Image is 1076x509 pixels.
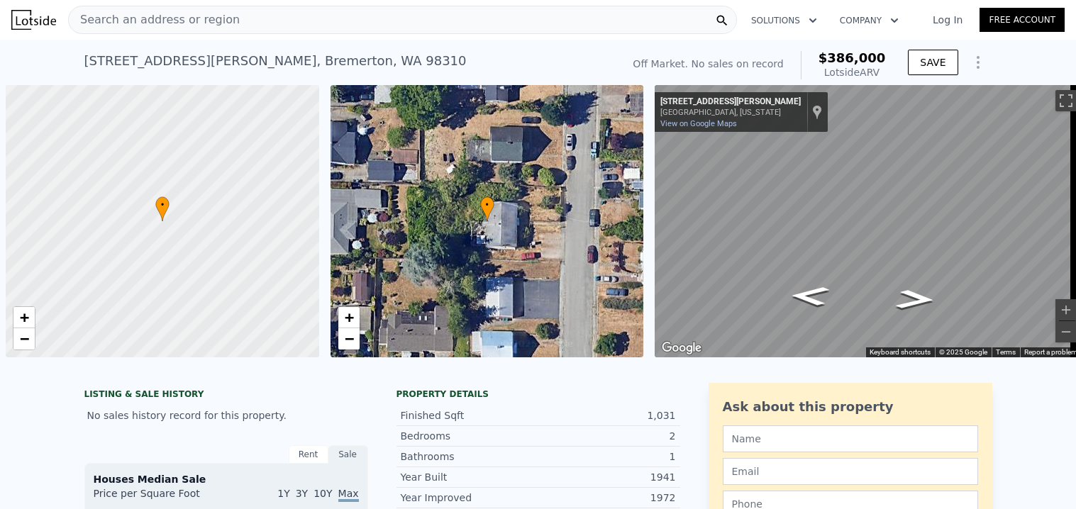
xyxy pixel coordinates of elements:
div: • [480,196,494,221]
div: Ask about this property [723,397,978,417]
div: No sales history record for this property. [84,403,368,428]
div: Year Built [401,470,538,484]
div: 1972 [538,491,676,505]
div: Bathrooms [401,449,538,464]
div: Houses Median Sale [94,472,359,486]
div: Off Market. No sales on record [633,57,783,71]
path: Go South, Herren Ave [774,281,846,311]
a: Free Account [980,8,1065,32]
div: Bedrooms [401,429,538,443]
div: • [155,196,170,221]
path: Go North, Herren Ave [880,285,952,314]
button: Keyboard shortcuts [870,347,931,357]
span: 1Y [277,488,289,499]
button: Show Options [964,48,992,77]
div: Property details [396,388,680,400]
span: + [344,308,353,326]
img: Lotside [11,10,56,30]
div: Price per Square Foot [94,486,226,509]
input: Name [723,425,978,452]
span: Search an address or region [69,11,240,28]
div: 1 [538,449,676,464]
a: Zoom out [13,328,35,349]
a: Log In [916,13,980,27]
span: © 2025 Google [939,348,987,356]
button: SAVE [908,50,958,75]
span: 3Y [296,488,308,499]
div: 2 [538,429,676,443]
a: Terms (opens in new tab) [996,348,1016,356]
input: Email [723,458,978,485]
span: − [20,330,29,347]
a: Open this area in Google Maps (opens a new window) [658,339,705,357]
div: 1,031 [538,408,676,423]
div: LISTING & SALE HISTORY [84,388,368,403]
div: [STREET_ADDRESS][PERSON_NAME] [660,96,801,108]
span: − [344,330,353,347]
span: Max [338,488,359,502]
div: Sale [328,445,368,464]
div: Finished Sqft [401,408,538,423]
a: View on Google Maps [660,119,737,128]
div: Lotside ARV [819,65,886,79]
a: Zoom in [13,307,35,328]
img: Google [658,339,705,357]
span: • [480,198,494,211]
span: • [155,198,170,211]
span: 10Y [314,488,332,499]
div: [GEOGRAPHIC_DATA], [US_STATE] [660,108,801,117]
div: 1941 [538,470,676,484]
button: Solutions [740,8,828,33]
button: Company [828,8,910,33]
span: $386,000 [819,50,886,65]
a: Show location on map [812,104,822,120]
span: + [20,308,29,326]
a: Zoom out [338,328,360,349]
a: Zoom in [338,307,360,328]
div: Year Improved [401,491,538,505]
div: Rent [289,445,328,464]
div: [STREET_ADDRESS][PERSON_NAME] , Bremerton , WA 98310 [84,51,467,71]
